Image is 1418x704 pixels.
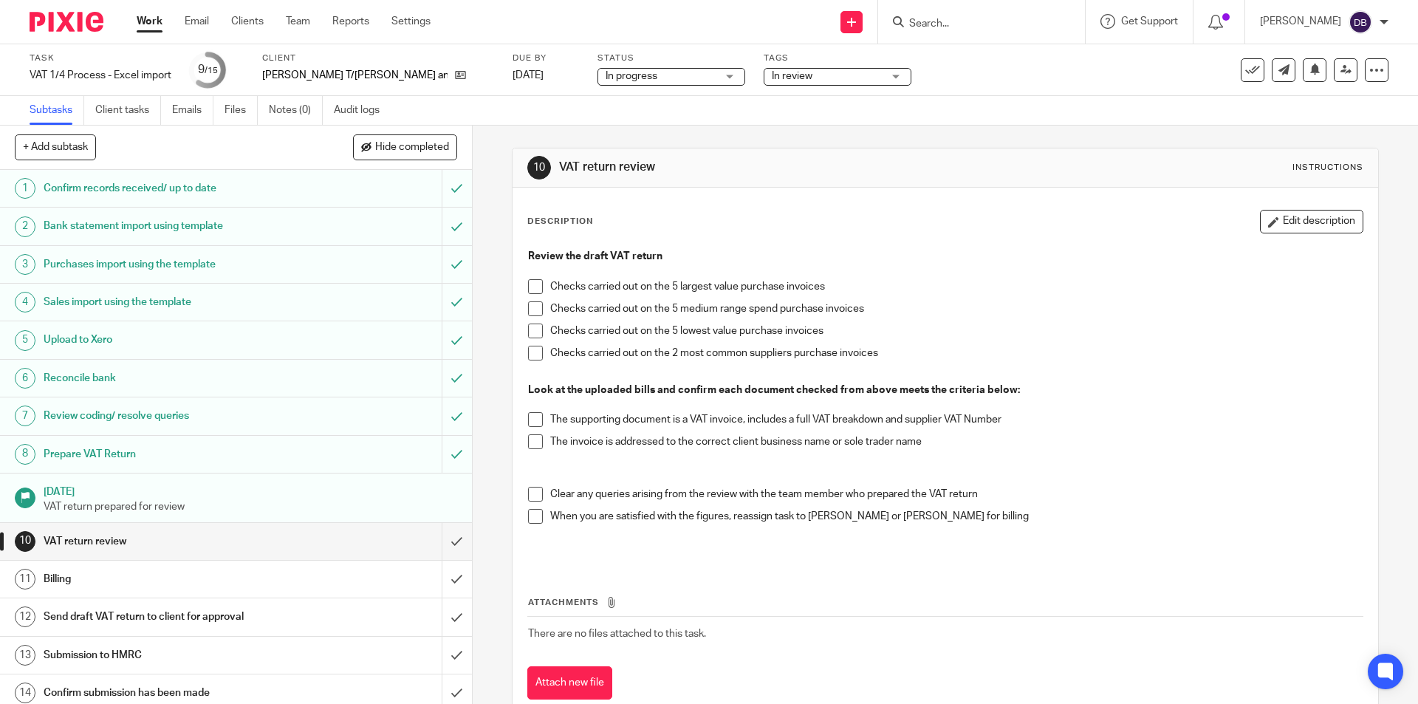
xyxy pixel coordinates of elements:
[44,443,299,465] h1: Prepare VAT Return
[231,14,264,29] a: Clients
[205,66,218,75] small: /15
[334,96,391,125] a: Audit logs
[44,530,299,553] h1: VAT return review
[15,216,35,237] div: 2
[513,70,544,81] span: [DATE]
[44,329,299,351] h1: Upload to Xero
[30,68,171,83] div: VAT 1/4 Process - Excel import
[44,644,299,666] h1: Submission to HMRC
[44,481,457,499] h1: [DATE]
[391,14,431,29] a: Settings
[528,251,662,262] strong: Review the draft VAT return
[15,606,35,627] div: 12
[353,134,457,160] button: Hide completed
[269,96,323,125] a: Notes (0)
[44,568,299,590] h1: Billing
[559,160,977,175] h1: VAT return review
[1260,210,1363,233] button: Edit description
[15,254,35,275] div: 3
[44,367,299,389] h1: Reconcile bank
[597,52,745,64] label: Status
[550,279,1362,294] p: Checks carried out on the 5 largest value purchase invoices
[15,406,35,426] div: 7
[15,444,35,465] div: 8
[15,531,35,552] div: 10
[95,96,161,125] a: Client tasks
[550,487,1362,502] p: Clear any queries arising from the review with the team member who prepared the VAT return
[528,629,706,639] span: There are no files attached to this task.
[185,14,209,29] a: Email
[30,96,84,125] a: Subtasks
[44,215,299,237] h1: Bank statement import using template
[30,12,103,32] img: Pixie
[1260,14,1341,29] p: [PERSON_NAME]
[44,499,457,514] p: VAT return prepared for review
[375,142,449,154] span: Hide completed
[332,14,369,29] a: Reports
[527,156,551,180] div: 10
[262,52,494,64] label: Client
[44,606,299,628] h1: Send draft VAT return to client for approval
[44,682,299,704] h1: Confirm submission has been made
[550,412,1362,427] p: The supporting document is a VAT invoice, includes a full VAT breakdown and supplier VAT Number
[198,61,218,78] div: 9
[15,569,35,589] div: 11
[528,598,599,606] span: Attachments
[44,177,299,199] h1: Confirm records received/ up to date
[513,52,579,64] label: Due by
[172,96,213,125] a: Emails
[527,666,612,700] button: Attach new file
[15,178,35,199] div: 1
[550,509,1362,524] p: When you are satisfied with the figures, reassign task to [PERSON_NAME] or [PERSON_NAME] for billing
[1121,16,1178,27] span: Get Support
[15,134,96,160] button: + Add subtask
[15,645,35,666] div: 13
[15,368,35,389] div: 6
[30,52,171,64] label: Task
[1292,162,1363,174] div: Instructions
[262,68,448,83] p: [PERSON_NAME] T/[PERSON_NAME] and Son
[44,253,299,276] h1: Purchases import using the template
[137,14,162,29] a: Work
[550,324,1362,338] p: Checks carried out on the 5 lowest value purchase invoices
[550,346,1362,360] p: Checks carried out on the 2 most common suppliers purchase invoices
[908,18,1041,31] input: Search
[1349,10,1372,34] img: svg%3E
[15,292,35,312] div: 4
[772,71,812,81] span: In review
[15,330,35,351] div: 5
[225,96,258,125] a: Files
[15,683,35,703] div: 14
[286,14,310,29] a: Team
[550,434,1362,449] p: The invoice is addressed to the correct client business name or sole trader name
[44,405,299,427] h1: Review coding/ resolve queries
[528,385,1020,395] strong: Look at the uploaded bills and confirm each document checked from above meets the criteria below:
[764,52,911,64] label: Tags
[550,301,1362,316] p: Checks carried out on the 5 medium range spend purchase invoices
[527,216,593,228] p: Description
[44,291,299,313] h1: Sales import using the template
[606,71,657,81] span: In progress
